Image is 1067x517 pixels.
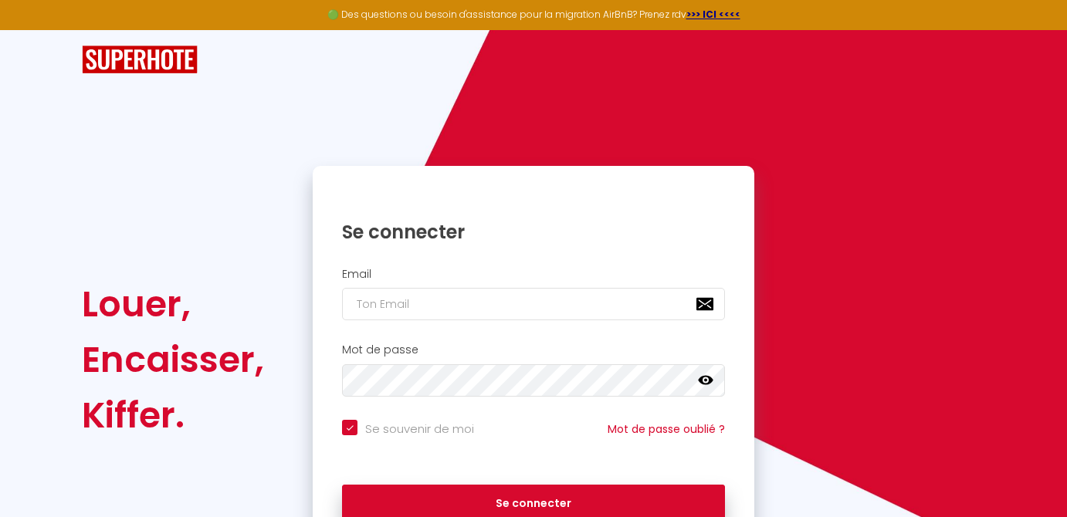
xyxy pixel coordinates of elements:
h1: Se connecter [342,220,725,244]
div: Encaisser, [82,332,264,387]
a: Mot de passe oublié ? [608,421,725,437]
input: Ton Email [342,288,725,320]
div: Louer, [82,276,264,332]
a: >>> ICI <<<< [686,8,740,21]
h2: Mot de passe [342,343,725,356]
img: SuperHote logo [82,46,198,74]
h2: Email [342,268,725,281]
div: Kiffer. [82,387,264,443]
